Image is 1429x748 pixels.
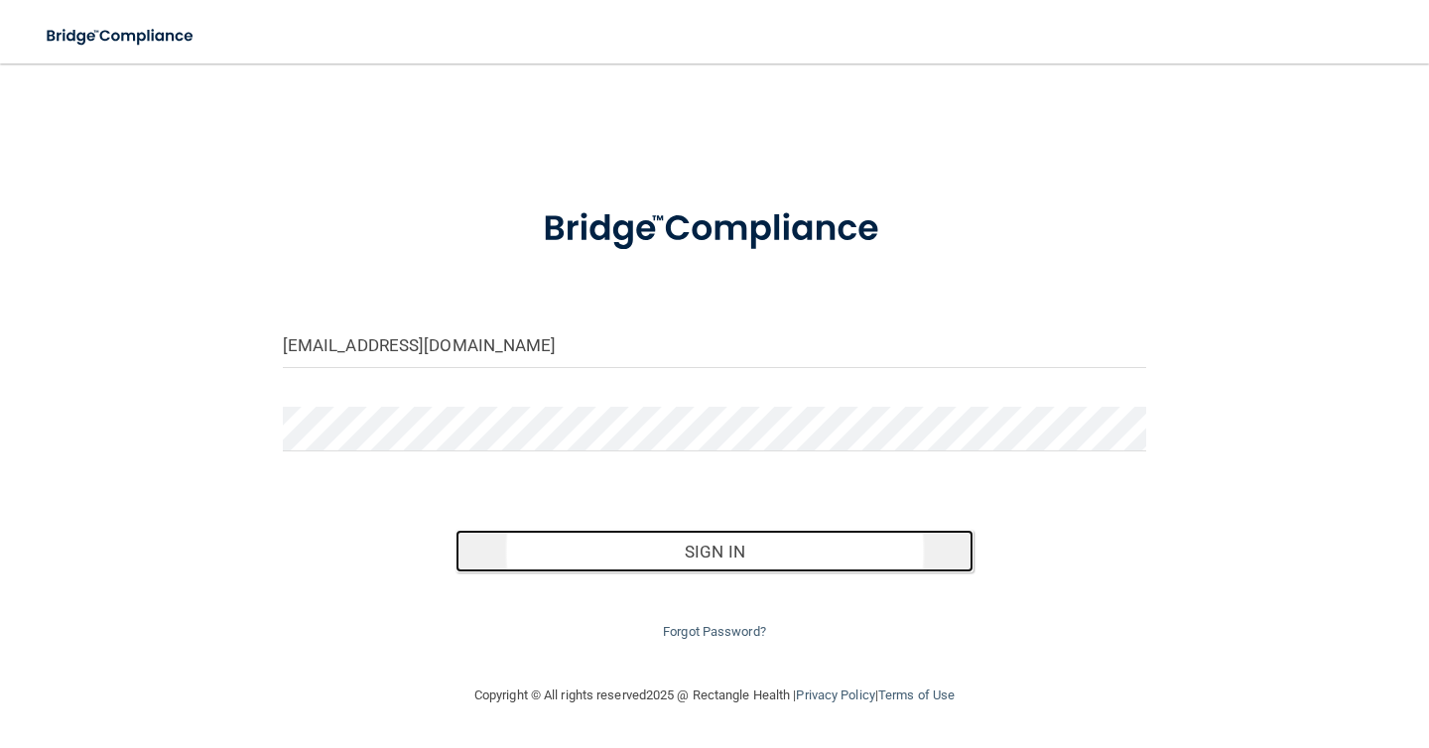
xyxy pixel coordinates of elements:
img: bridge_compliance_login_screen.278c3ca4.svg [30,16,212,57]
a: Terms of Use [878,687,955,702]
button: Sign In [455,530,974,573]
a: Privacy Policy [796,687,874,702]
iframe: Drift Widget Chat Controller [1086,607,1405,686]
div: Copyright © All rights reserved 2025 @ Rectangle Health | | [352,664,1077,727]
img: bridge_compliance_login_screen.278c3ca4.svg [506,183,923,276]
input: Email [283,323,1146,368]
a: Forgot Password? [663,624,766,639]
